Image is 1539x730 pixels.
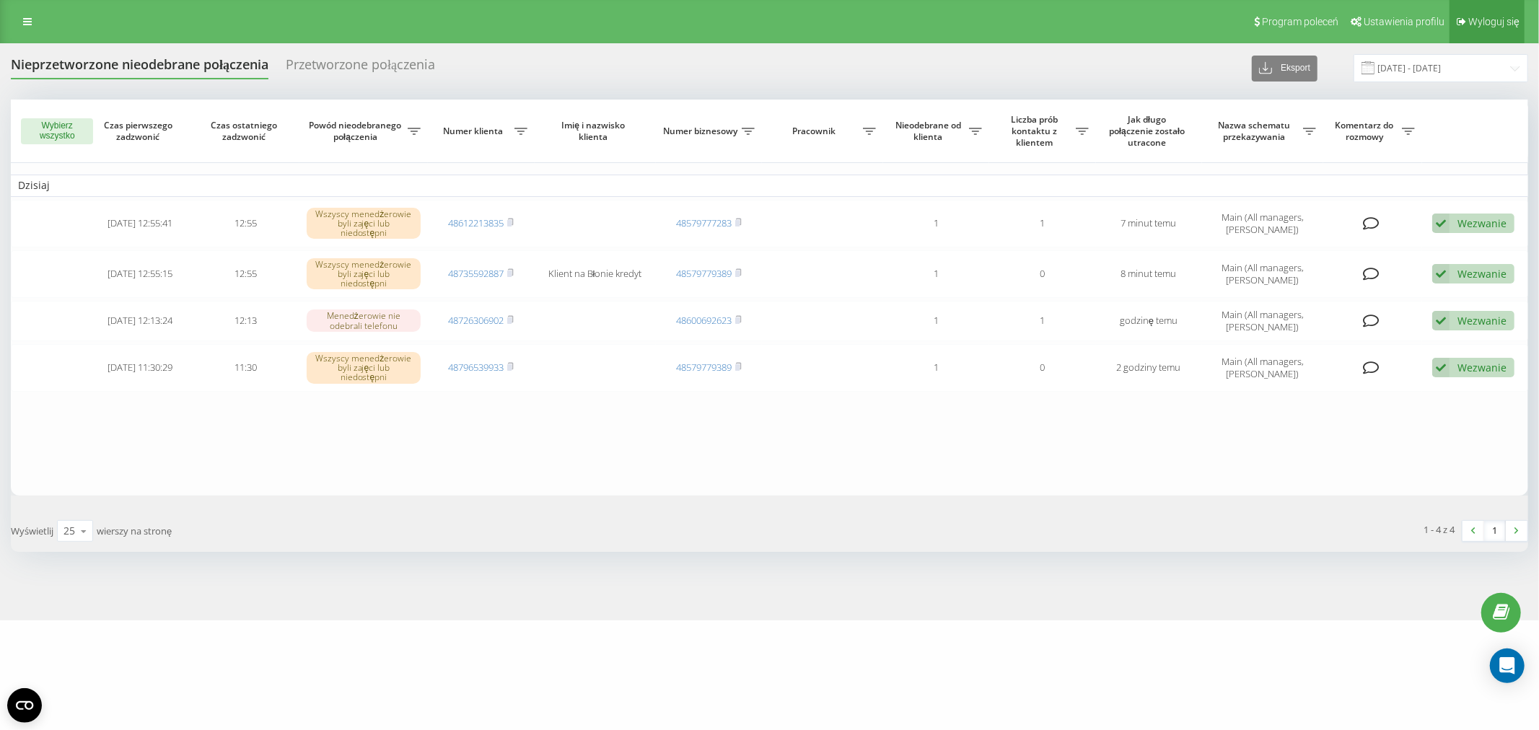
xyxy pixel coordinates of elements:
span: Liczba prób kontaktu z klientem [996,114,1075,148]
button: Open CMP widget [7,688,42,723]
td: 2 godziny temu [1096,344,1202,392]
span: Pracownik [769,126,863,137]
div: Wezwanie [1457,216,1507,230]
button: Eksport [1252,56,1317,82]
a: 48579779389 [676,361,732,374]
div: 1 - 4 z 4 [1424,522,1455,537]
div: Wszyscy menedżerowie byli zajęci lub niedostępni [307,208,421,239]
td: 1 [989,200,1095,247]
span: Komentarz do rozmowy [1330,120,1402,142]
div: Nieprzetworzone nieodebrane połączenia [11,57,268,79]
button: Wybierz wszystko [21,118,93,144]
td: Klient na Błonie kredyt [535,250,656,298]
span: Czas ostatniego zadzwonić [205,120,287,142]
a: 48796539933 [448,361,504,374]
div: Open Intercom Messenger [1490,648,1525,683]
td: 12:55 [193,200,299,247]
span: Nazwa schematu przekazywania [1209,120,1303,142]
div: Wezwanie [1457,267,1507,281]
td: godzinę temu [1096,301,1202,341]
td: [DATE] 12:55:41 [87,200,193,247]
div: Wszyscy menedżerowie byli zajęci lub niedostępni [307,258,421,290]
div: Wezwanie [1457,314,1507,327]
td: 12:55 [193,250,299,298]
span: Ustawienia profilu [1364,16,1444,27]
div: Wezwanie [1457,361,1507,374]
td: 1 [883,301,989,341]
span: Powód nieodebranego połączenia [307,120,408,142]
td: 0 [989,250,1095,298]
span: Wyświetlij [11,524,53,537]
span: Nieodebrane od klienta [890,120,969,142]
span: Wyloguj się [1468,16,1520,27]
span: wierszy na stronę [97,524,172,537]
span: Numer klienta [435,126,514,137]
span: Program poleceń [1262,16,1338,27]
span: Czas pierwszego zadzwonić [99,120,181,142]
div: 25 [63,524,75,538]
td: 1 [989,301,1095,341]
a: 48579779389 [676,267,732,280]
a: 48726306902 [448,314,504,327]
a: 48735592887 [448,267,504,280]
td: [DATE] 12:13:24 [87,301,193,341]
td: [DATE] 12:55:15 [87,250,193,298]
span: Imię i nazwisko klienta [547,120,643,142]
a: 48579777283 [676,216,732,229]
td: Dzisiaj [11,175,1528,196]
td: 0 [989,344,1095,392]
td: 7 minut temu [1096,200,1202,247]
td: 8 minut temu [1096,250,1202,298]
td: Main (All managers, [PERSON_NAME]) [1202,301,1323,341]
div: Wszyscy menedżerowie byli zajęci lub niedostępni [307,352,421,384]
td: 1 [883,250,989,298]
td: 1 [883,344,989,392]
td: Main (All managers, [PERSON_NAME]) [1202,200,1323,247]
td: [DATE] 11:30:29 [87,344,193,392]
td: 1 [883,200,989,247]
td: Main (All managers, [PERSON_NAME]) [1202,250,1323,298]
div: Menedżerowie nie odebrali telefonu [307,309,421,331]
a: 48612213835 [448,216,504,229]
div: Przetworzone połączenia [286,57,435,79]
td: 12:13 [193,301,299,341]
td: Main (All managers, [PERSON_NAME]) [1202,344,1323,392]
td: 11:30 [193,344,299,392]
span: Numer biznesowy [663,126,742,137]
a: 48600692623 [676,314,732,327]
a: 1 [1484,521,1506,541]
span: Jak długo połączenie zostało utracone [1108,114,1190,148]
